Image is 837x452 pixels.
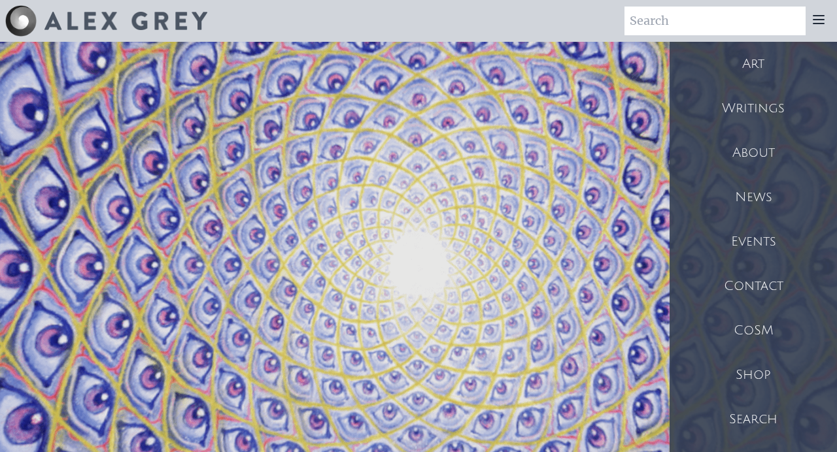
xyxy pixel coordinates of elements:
[670,397,837,442] a: Search
[670,308,837,353] a: CoSM
[670,353,837,397] a: Shop
[670,42,837,86] a: Art
[624,7,806,35] input: Search
[670,264,837,308] a: Contact
[670,86,837,131] a: Writings
[670,219,837,264] a: Events
[670,131,837,175] a: About
[670,175,837,219] a: News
